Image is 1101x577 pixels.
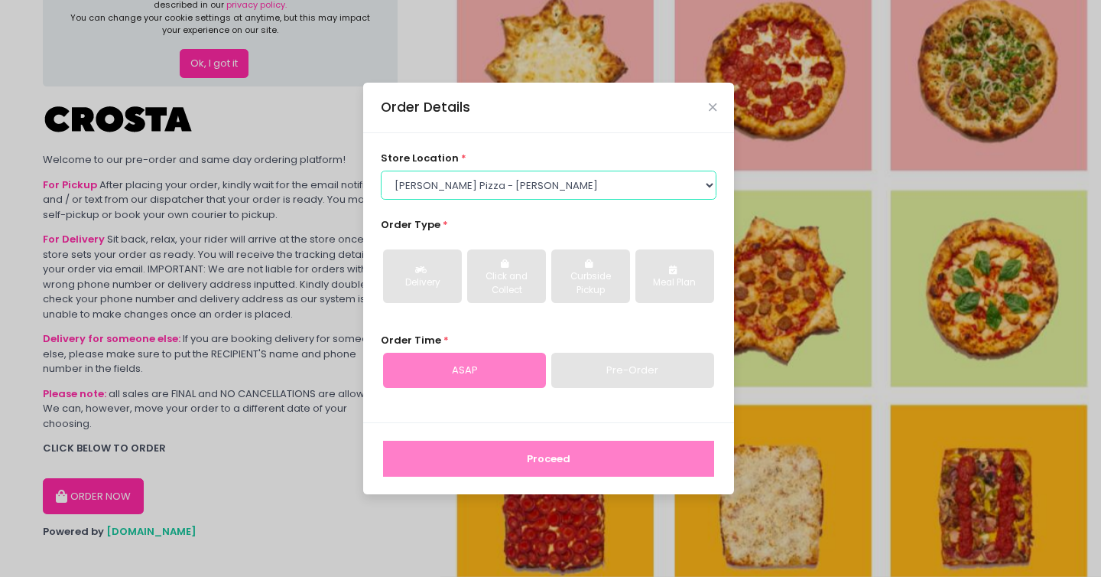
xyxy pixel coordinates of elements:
[383,441,714,478] button: Proceed
[709,103,716,111] button: Close
[394,276,451,290] div: Delivery
[383,249,462,303] button: Delivery
[562,270,619,297] div: Curbside Pickup
[381,97,470,117] div: Order Details
[646,276,703,290] div: Meal Plan
[381,333,441,347] span: Order Time
[381,151,459,165] span: store location
[635,249,714,303] button: Meal Plan
[467,249,546,303] button: Click and Collect
[551,249,630,303] button: Curbside Pickup
[478,270,535,297] div: Click and Collect
[381,217,440,232] span: Order Type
